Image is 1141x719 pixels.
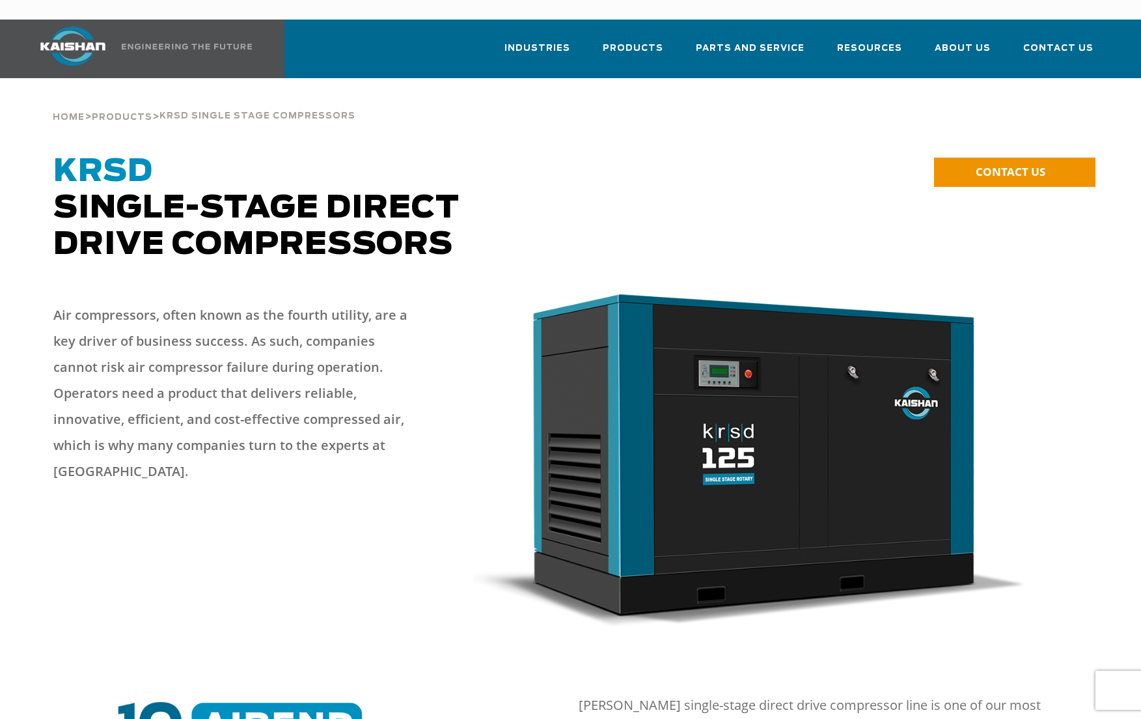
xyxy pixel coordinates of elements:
a: Products [92,111,152,122]
a: CONTACT US [934,158,1095,187]
p: Air compressors, often known as the fourth utility, are a key driver of business success. As such... [53,302,413,485]
a: Industries [504,31,570,76]
a: Kaishan USA [24,20,254,78]
span: Single-Stage Direct Drive Compressors [53,156,460,261]
span: CONTACT US [976,164,1045,179]
span: Parts and Service [696,41,804,56]
a: Resources [837,31,902,76]
a: About Us [935,31,991,76]
span: Products [603,41,663,56]
span: KRSD [53,156,153,188]
a: Contact Us [1023,31,1093,76]
span: Resources [837,41,902,56]
a: Parts and Service [696,31,804,76]
img: krsd125 [473,289,1026,627]
div: > > [53,78,355,128]
span: Products [92,113,152,122]
span: Industries [504,41,570,56]
img: kaishan logo [24,27,122,66]
span: Contact Us [1023,41,1093,56]
a: Home [53,111,85,122]
img: Engineering the future [122,44,252,49]
span: krsd single stage compressors [159,112,355,120]
span: Home [53,113,85,122]
a: Products [603,31,663,76]
span: About Us [935,41,991,56]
